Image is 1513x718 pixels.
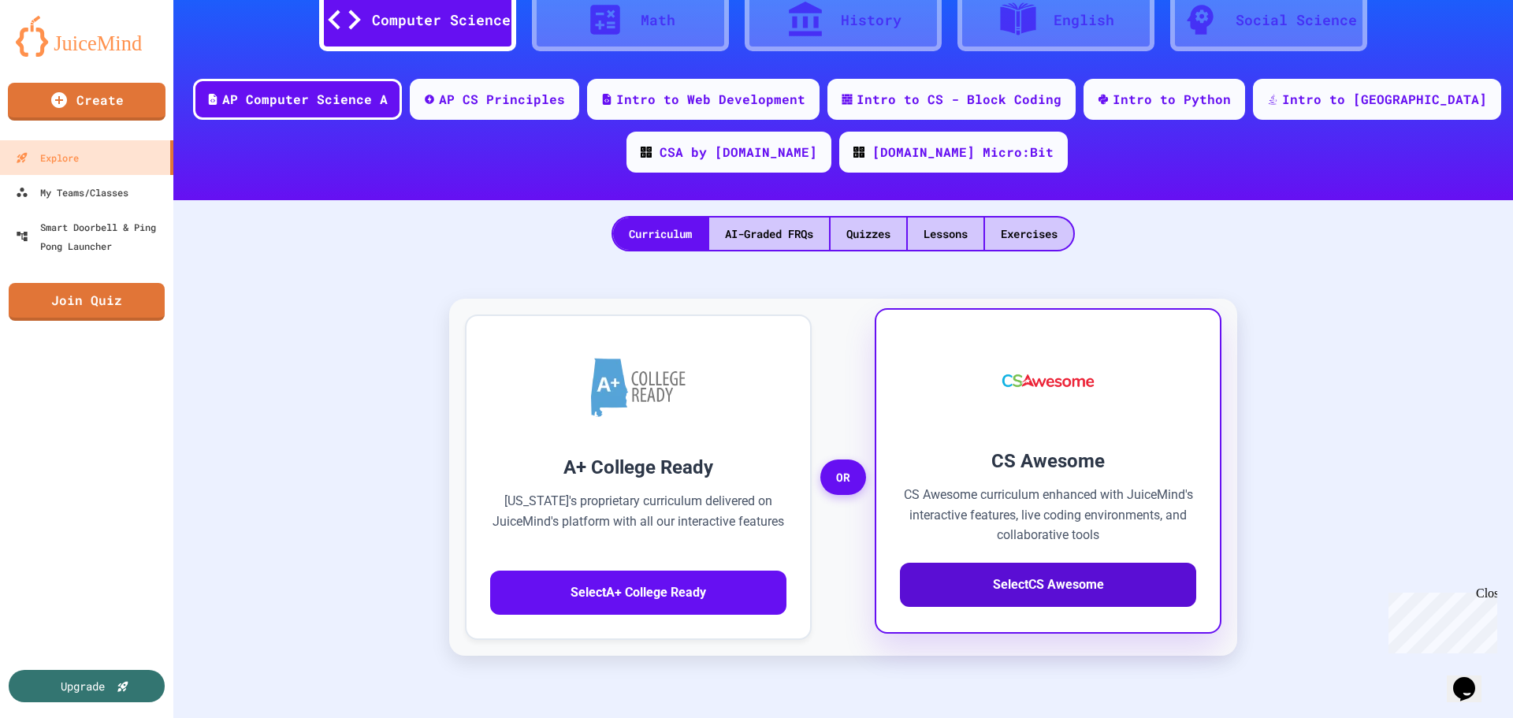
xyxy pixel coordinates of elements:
[439,90,565,109] div: AP CS Principles
[490,571,786,615] button: SelectA+ College Ready
[372,9,511,31] div: Computer Science
[900,563,1196,607] button: SelectCS Awesome
[1382,586,1497,653] iframe: chat widget
[490,453,786,482] h3: A+ College Ready
[591,358,686,417] img: A+ College Ready
[985,218,1073,250] div: Exercises
[1054,9,1114,31] div: English
[8,83,165,121] a: Create
[831,218,906,250] div: Quizzes
[820,459,866,496] span: OR
[872,143,1054,162] div: [DOMAIN_NAME] Micro:Bit
[16,148,79,167] div: Explore
[841,9,901,31] div: History
[6,6,109,100] div: Chat with us now!Close
[9,283,165,321] a: Join Quiz
[1236,9,1357,31] div: Social Science
[16,218,167,255] div: Smart Doorbell & Ping Pong Launcher
[616,90,805,109] div: Intro to Web Development
[16,183,128,202] div: My Teams/Classes
[900,485,1196,545] p: CS Awesome curriculum enhanced with JuiceMind's interactive features, live coding environments, a...
[641,9,675,31] div: Math
[857,90,1061,109] div: Intro to CS - Block Coding
[853,147,864,158] img: CODE_logo_RGB.png
[490,491,786,552] p: [US_STATE]'s proprietary curriculum delivered on JuiceMind's platform with all our interactive fe...
[641,147,652,158] img: CODE_logo_RGB.png
[908,218,983,250] div: Lessons
[222,90,388,109] div: AP Computer Science A
[987,333,1110,428] img: CS Awesome
[613,218,708,250] div: Curriculum
[1282,90,1487,109] div: Intro to [GEOGRAPHIC_DATA]
[660,143,817,162] div: CSA by [DOMAIN_NAME]
[1447,655,1497,702] iframe: chat widget
[61,678,105,694] div: Upgrade
[900,447,1196,475] h3: CS Awesome
[16,16,158,57] img: logo-orange.svg
[709,218,829,250] div: AI-Graded FRQs
[1113,90,1231,109] div: Intro to Python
